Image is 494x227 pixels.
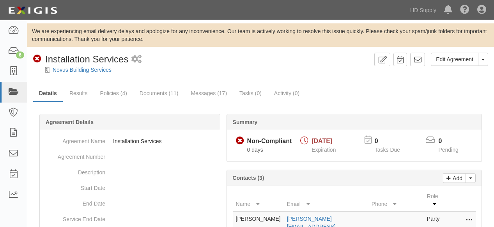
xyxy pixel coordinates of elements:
[312,138,332,144] span: [DATE]
[131,55,142,64] i: 1 scheduled workflow
[45,54,128,64] span: Installation Services
[460,5,469,15] i: Help Center - Complianz
[438,147,458,153] span: Pending
[94,85,133,101] a: Policies (4)
[33,85,63,102] a: Details
[431,53,478,66] a: Edit Agreement
[185,85,233,101] a: Messages (17)
[16,51,24,59] div: 6
[312,147,336,153] span: Expiration
[424,189,444,211] th: Role
[46,119,94,125] b: Agreement Details
[234,85,267,101] a: Tasks (0)
[438,137,468,146] p: 0
[443,173,466,183] a: Add
[247,137,292,146] div: Non-Compliant
[27,27,494,43] div: We are experiencing email delivery delays and apologize for any inconvenience. Our team is active...
[284,189,368,211] th: Email
[375,147,400,153] span: Tasks Due
[406,2,440,18] a: HD Supply
[368,189,424,211] th: Phone
[43,211,105,223] dt: Service End Date
[64,85,94,101] a: Results
[33,55,41,63] i: Non-Compliant
[375,137,410,146] p: 0
[233,175,264,181] b: Contacts (3)
[451,174,462,183] p: Add
[268,85,305,101] a: Activity (0)
[233,189,284,211] th: Name
[43,165,105,176] dt: Description
[247,147,263,153] span: Since 08/20/2025
[33,53,128,66] div: Installation Services
[6,4,60,18] img: logo-5460c22ac91f19d4615b14bd174203de0afe785f0fc80cf4dbbc73dc1793850b.png
[43,180,105,192] dt: Start Date
[43,133,105,145] dt: Agreement Name
[43,149,105,161] dt: Agreement Number
[233,119,258,125] b: Summary
[134,85,184,101] a: Documents (11)
[43,196,105,207] dt: End Date
[236,137,244,145] i: Non-Compliant
[53,67,112,73] a: Novus Building Services
[43,133,217,149] dd: Installation Services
